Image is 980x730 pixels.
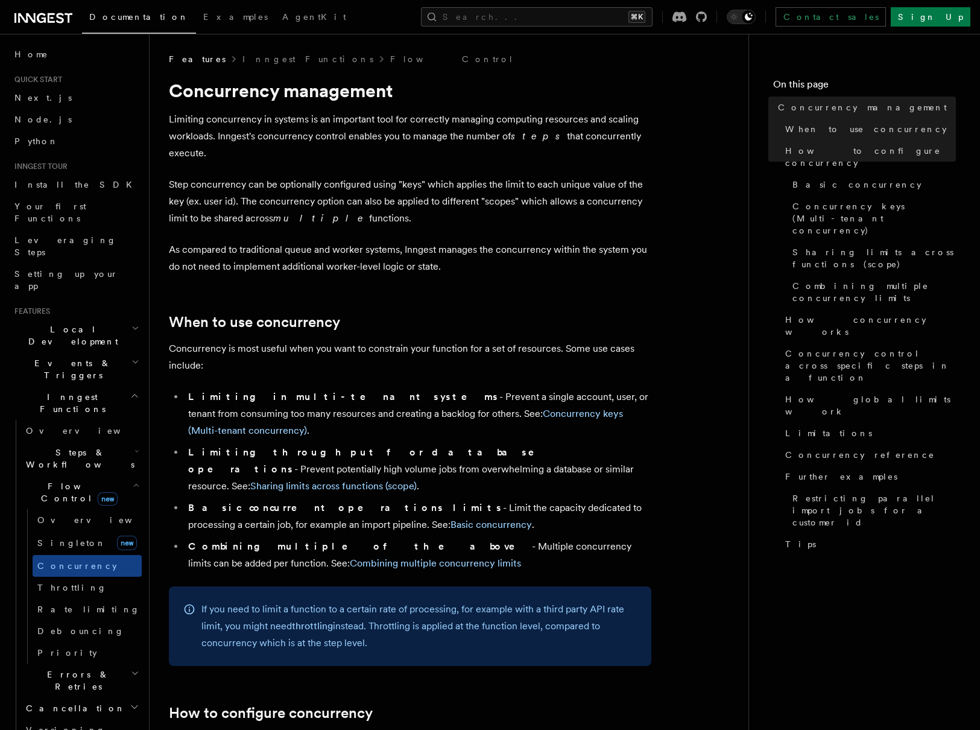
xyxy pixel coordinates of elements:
button: Toggle dark mode [727,10,756,24]
a: Inngest Functions [242,53,373,65]
a: Python [10,130,142,152]
a: Sharing limits across functions (scope) [250,480,417,492]
a: Singletonnew [33,531,142,555]
span: Cancellation [21,702,125,714]
span: How concurrency works [785,314,956,338]
a: Combining multiple concurrency limits [350,557,521,569]
em: steps [511,130,567,142]
a: Examples [196,4,275,33]
a: AgentKit [275,4,353,33]
strong: Limiting throughput for database operations [188,446,551,475]
h4: On this page [773,77,956,97]
button: Cancellation [21,697,142,719]
a: Setting up your app [10,263,142,297]
strong: Basic concurrent operations limits [188,502,503,513]
a: Overview [33,509,142,531]
a: Documentation [82,4,196,34]
strong: Combining multiple of the above [188,541,532,552]
button: Inngest Functions [10,386,142,420]
a: Throttling [33,577,142,598]
span: new [117,536,137,550]
span: Limitations [785,427,872,439]
span: Concurrency [37,561,117,571]
a: Concurrency [33,555,142,577]
span: Errors & Retries [21,668,131,693]
button: Search...⌘K [421,7,653,27]
a: How global limits work [780,389,956,422]
span: new [98,492,118,506]
a: Leveraging Steps [10,229,142,263]
span: Combining multiple concurrency limits [792,280,956,304]
span: Local Development [10,323,131,348]
span: Overview [37,515,162,525]
h1: Concurrency management [169,80,651,101]
span: Steps & Workflows [21,446,134,471]
a: Install the SDK [10,174,142,195]
span: Features [169,53,226,65]
a: Basic concurrency [450,519,532,530]
a: Further examples [780,466,956,487]
button: Flow Controlnew [21,475,142,509]
a: Concurrency control across specific steps in a function [780,343,956,389]
a: Concurrency keys (Multi-tenant concurrency) [788,195,956,241]
a: Your first Functions [10,195,142,229]
span: Leveraging Steps [14,235,116,257]
span: Quick start [10,75,62,84]
button: Steps & Workflows [21,442,142,475]
span: Rate limiting [37,605,140,614]
span: Inngest tour [10,162,68,171]
span: Setting up your app [14,269,118,291]
span: Debouncing [37,626,124,636]
span: Sharing limits across functions (scope) [792,246,956,270]
a: Tips [780,533,956,555]
button: Events & Triggers [10,352,142,386]
span: Flow Control [21,480,133,504]
p: Limiting concurrency in systems is an important tool for correctly managing computing resources a... [169,111,651,162]
span: Restricting parallel import jobs for a customer id [792,492,956,528]
span: Singleton [37,538,106,548]
a: Restricting parallel import jobs for a customer id [788,487,956,533]
a: Basic concurrency [788,174,956,195]
span: Next.js [14,93,72,103]
a: When to use concurrency [169,314,340,331]
a: How concurrency works [780,309,956,343]
span: Node.js [14,115,72,124]
span: Inngest Functions [10,391,130,415]
p: Concurrency is most useful when you want to constrain your function for a set of resources. Some ... [169,340,651,374]
a: Home [10,43,142,65]
li: - Prevent a single account, user, or tenant from consuming too many resources and creating a back... [185,389,651,439]
span: How global limits work [785,393,956,417]
em: multiple [273,212,369,224]
a: Flow Control [390,53,514,65]
a: throttling [292,620,333,632]
span: Overview [26,426,150,436]
a: Priority [33,642,142,664]
a: Concurrency management [773,97,956,118]
a: Sign Up [891,7,970,27]
li: - Multiple concurrency limits can be added per function. See: [185,538,651,572]
span: How to configure concurrency [785,145,956,169]
span: Throttling [37,583,107,592]
span: Concurrency keys (Multi-tenant concurrency) [792,200,956,236]
span: Concurrency reference [785,449,935,461]
a: How to configure concurrency [169,705,373,722]
p: Step concurrency can be optionally configured using "keys" which applies the limit to each unique... [169,176,651,227]
span: Documentation [89,12,189,22]
span: Tips [785,538,816,550]
a: Rate limiting [33,598,142,620]
span: AgentKit [282,12,346,22]
p: As compared to traditional queue and worker systems, Inngest manages the concurrency within the s... [169,241,651,275]
li: - Limit the capacity dedicated to processing a certain job, for example an import pipeline. See: . [185,500,651,533]
button: Errors & Retries [21,664,142,697]
a: Sharing limits across functions (scope) [788,241,956,275]
a: When to use concurrency [780,118,956,140]
span: Concurrency management [778,101,947,113]
span: Priority [37,648,97,658]
p: If you need to limit a function to a certain rate of processing, for example with a third party A... [201,601,637,652]
span: Concurrency control across specific steps in a function [785,348,956,384]
div: Flow Controlnew [21,509,142,664]
span: Events & Triggers [10,357,131,381]
a: Combining multiple concurrency limits [788,275,956,309]
span: When to use concurrency [785,123,947,135]
a: How to configure concurrency [780,140,956,174]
